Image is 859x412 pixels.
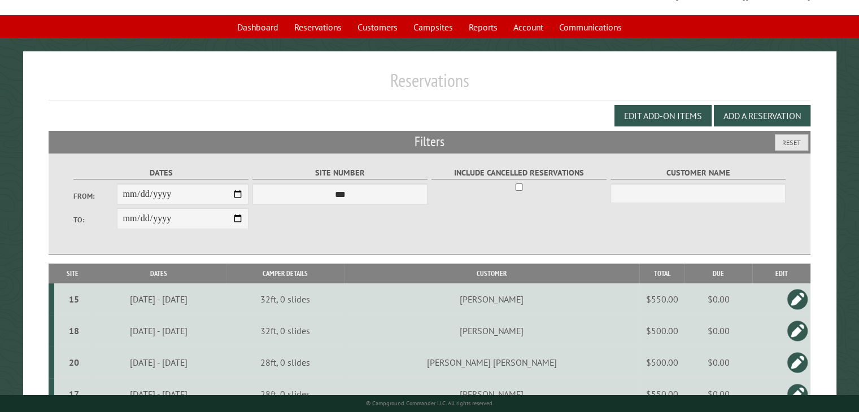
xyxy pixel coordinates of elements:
td: [PERSON_NAME] [344,315,639,347]
div: 15 [59,293,89,305]
a: Dashboard [230,16,285,38]
td: $500.00 [639,315,684,347]
th: Total [639,264,684,283]
button: Add a Reservation [714,105,810,126]
label: Customer Name [611,166,786,179]
th: Due [684,264,752,283]
h1: Reservations [49,69,810,100]
th: Camper Details [226,264,344,283]
a: Reports [462,16,504,38]
a: Campsites [407,16,460,38]
td: 32ft, 0 slides [226,315,344,347]
th: Dates [91,264,226,283]
button: Reset [775,134,808,151]
div: 17 [59,388,89,400]
a: Reservations [287,16,348,38]
td: [PERSON_NAME] [344,283,639,315]
th: Edit [752,264,810,283]
td: [PERSON_NAME] [344,378,639,410]
td: 28ft, 0 slides [226,378,344,410]
a: Communications [552,16,629,38]
div: 18 [59,325,89,336]
label: From: [73,191,117,201]
td: $0.00 [684,378,752,410]
td: $500.00 [639,347,684,378]
td: $0.00 [684,315,752,347]
td: [PERSON_NAME] [PERSON_NAME] [344,347,639,378]
div: 20 [59,357,89,368]
button: Edit Add-on Items [614,105,712,126]
label: Site Number [252,166,428,179]
label: Dates [73,166,249,179]
a: Customers [351,16,404,38]
div: [DATE] - [DATE] [93,325,224,336]
td: $550.00 [639,283,684,315]
div: [DATE] - [DATE] [93,357,224,368]
h2: Filters [49,131,810,152]
label: Include Cancelled Reservations [431,166,607,179]
th: Site [54,264,91,283]
th: Customer [344,264,639,283]
td: $550.00 [639,378,684,410]
td: $0.00 [684,283,752,315]
a: Account [507,16,550,38]
td: 32ft, 0 slides [226,283,344,315]
td: 28ft, 0 slides [226,347,344,378]
small: © Campground Commander LLC. All rights reserved. [366,400,494,407]
td: $0.00 [684,347,752,378]
label: To: [73,214,117,225]
div: [DATE] - [DATE] [93,293,224,305]
div: [DATE] - [DATE] [93,388,224,400]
